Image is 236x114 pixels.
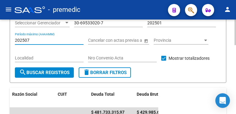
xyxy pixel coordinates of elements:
button: Borrar Filtros [79,67,131,78]
span: Deuda Bruta [137,92,161,97]
mat-icon: delete [83,69,90,76]
datatable-header-cell: Razón Social [10,88,55,108]
button: Buscar Registros [15,67,74,78]
mat-icon: menu [5,6,12,13]
span: Deuda Total [91,92,115,97]
span: Razón Social [12,92,37,97]
span: Mostrar totalizadores [169,55,210,62]
span: Provincia [154,38,203,43]
div: Open Intercom Messenger [215,93,230,108]
mat-icon: person [224,6,231,13]
datatable-header-cell: Deuda Bruta [134,88,180,108]
datatable-header-cell: Deuda Total [89,88,134,108]
span: Seleccionar Gerenciador [15,20,64,26]
datatable-header-cell: CUIT [55,88,89,108]
span: CUIT [58,92,67,97]
mat-icon: search [19,69,26,76]
button: Open calendar [143,37,149,44]
span: Borrar Filtros [83,70,127,75]
span: Buscar Registros [19,70,70,75]
span: - premedic [48,3,80,16]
